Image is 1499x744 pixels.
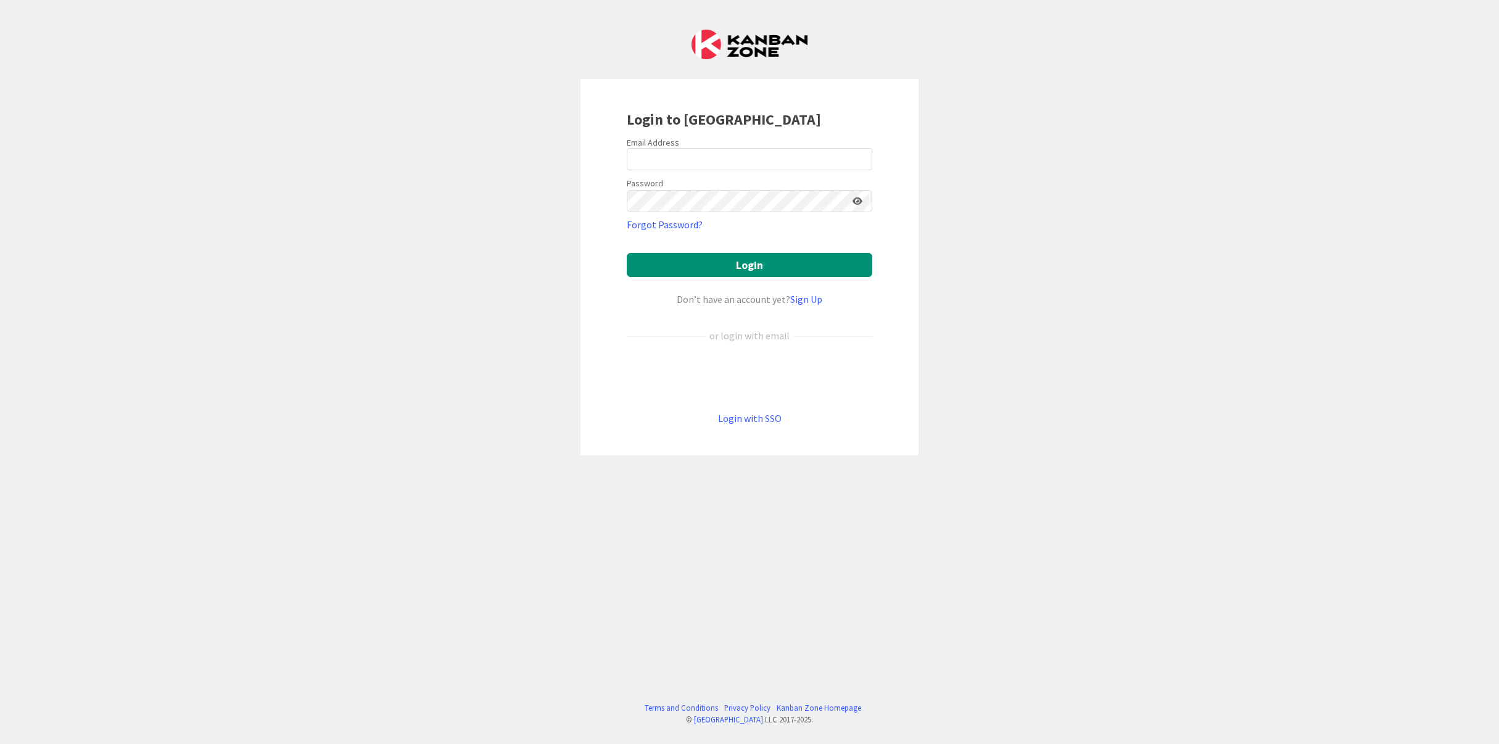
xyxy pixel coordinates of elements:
[627,110,821,129] b: Login to [GEOGRAPHIC_DATA]
[627,177,663,190] label: Password
[706,328,793,343] div: or login with email
[790,293,822,305] a: Sign Up
[777,702,861,714] a: Kanban Zone Homepage
[718,412,782,424] a: Login with SSO
[621,363,878,391] iframe: Schaltfläche „Über Google anmelden“
[627,292,872,307] div: Don’t have an account yet?
[638,714,861,725] div: © LLC 2017- 2025 .
[627,253,872,277] button: Login
[645,702,718,714] a: Terms and Conditions
[694,714,763,724] a: [GEOGRAPHIC_DATA]
[627,137,679,148] label: Email Address
[627,217,703,232] a: Forgot Password?
[724,702,770,714] a: Privacy Policy
[692,30,807,59] img: Kanban Zone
